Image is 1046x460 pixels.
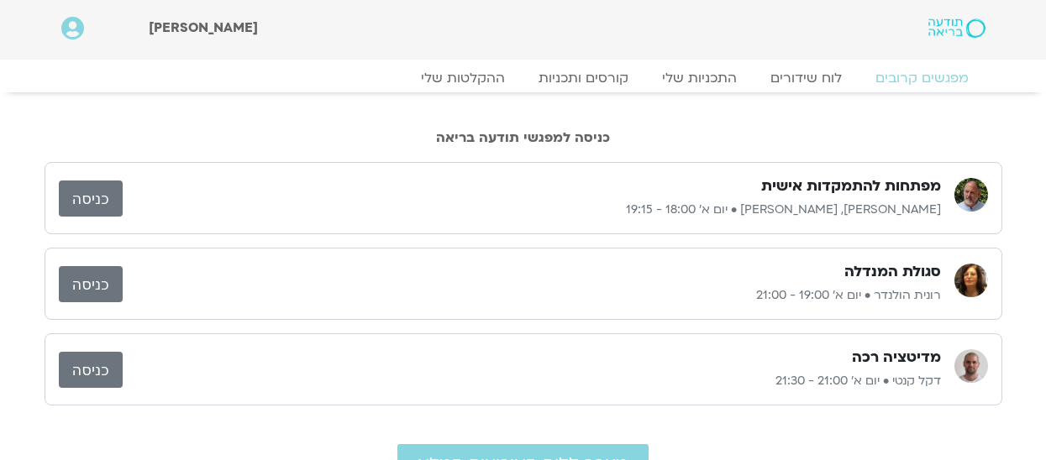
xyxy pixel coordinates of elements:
img: דנה גניהר, ברוך ברנר [954,178,988,212]
a: קורסים ותכניות [522,70,645,86]
a: ההקלטות שלי [404,70,522,86]
nav: Menu [61,70,986,86]
h2: כניסה למפגשי תודעה בריאה [45,130,1002,145]
a: כניסה [59,180,123,217]
a: כניסה [59,266,123,302]
p: [PERSON_NAME], [PERSON_NAME] • יום א׳ 18:00 - 19:15 [123,200,941,220]
p: רונית הולנדר • יום א׳ 19:00 - 21:00 [123,285,941,306]
span: [PERSON_NAME] [149,18,258,37]
a: לוח שידורים [754,70,859,86]
img: רונית הולנדר [954,264,988,297]
p: דקל קנטי • יום א׳ 21:00 - 21:30 [123,371,941,391]
h3: מדיטציה רכה [852,348,941,368]
h3: סגולת המנדלה [844,262,941,282]
a: התכניות שלי [645,70,754,86]
a: מפגשים קרובים [859,70,986,86]
h3: מפתחות להתמקדות אישית [761,176,941,196]
img: דקל קנטי [954,349,988,383]
a: כניסה [59,352,123,388]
